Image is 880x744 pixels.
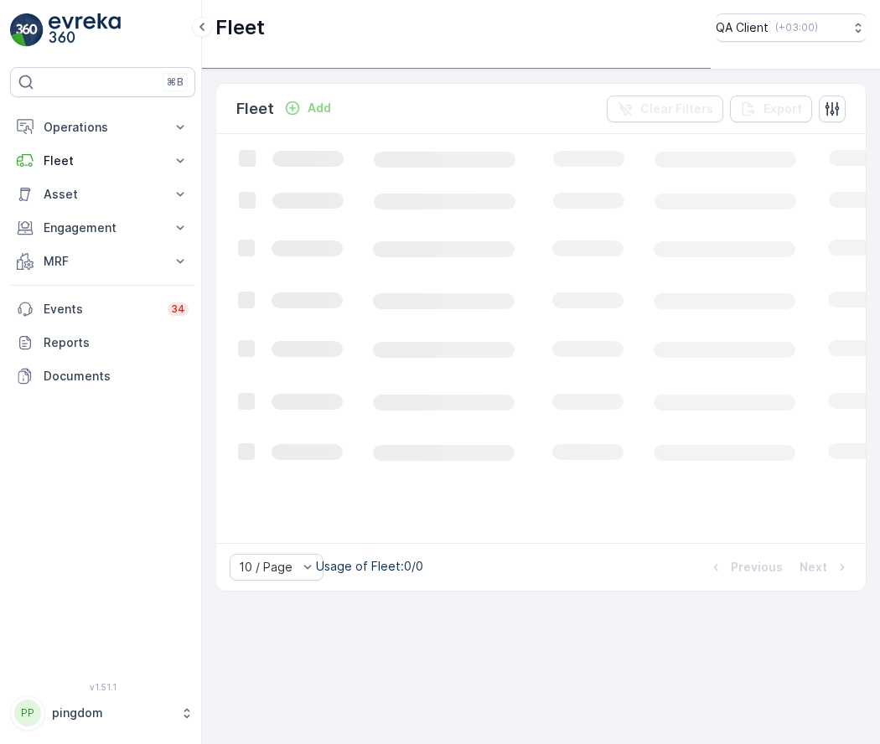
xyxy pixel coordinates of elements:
[52,705,172,721] p: pingdom
[716,13,867,42] button: QA Client(+03:00)
[316,558,423,575] p: Usage of Fleet : 0/0
[44,334,189,351] p: Reports
[775,21,818,34] p: ( +03:00 )
[10,292,195,326] a: Events34
[44,253,162,270] p: MRF
[10,211,195,245] button: Engagement
[167,75,184,89] p: ⌘B
[44,186,162,203] p: Asset
[171,302,185,316] p: 34
[730,96,812,122] button: Export
[44,119,162,136] p: Operations
[706,557,784,577] button: Previous
[236,97,274,121] p: Fleet
[215,14,265,41] p: Fleet
[764,101,802,117] p: Export
[44,152,162,169] p: Fleet
[731,559,783,576] p: Previous
[10,111,195,144] button: Operations
[10,326,195,359] a: Reports
[10,359,195,393] a: Documents
[44,220,162,236] p: Engagement
[49,13,121,47] img: logo_light-DOdMpM7g.png
[10,13,44,47] img: logo
[798,557,852,577] button: Next
[277,98,338,118] button: Add
[10,144,195,178] button: Fleet
[44,301,158,318] p: Events
[10,245,195,278] button: MRF
[10,178,195,211] button: Asset
[44,368,189,385] p: Documents
[800,559,827,576] p: Next
[14,700,41,726] div: PP
[716,19,769,36] p: QA Client
[607,96,723,122] button: Clear Filters
[308,100,331,116] p: Add
[10,682,195,692] span: v 1.51.1
[640,101,713,117] p: Clear Filters
[10,695,195,731] button: PPpingdom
